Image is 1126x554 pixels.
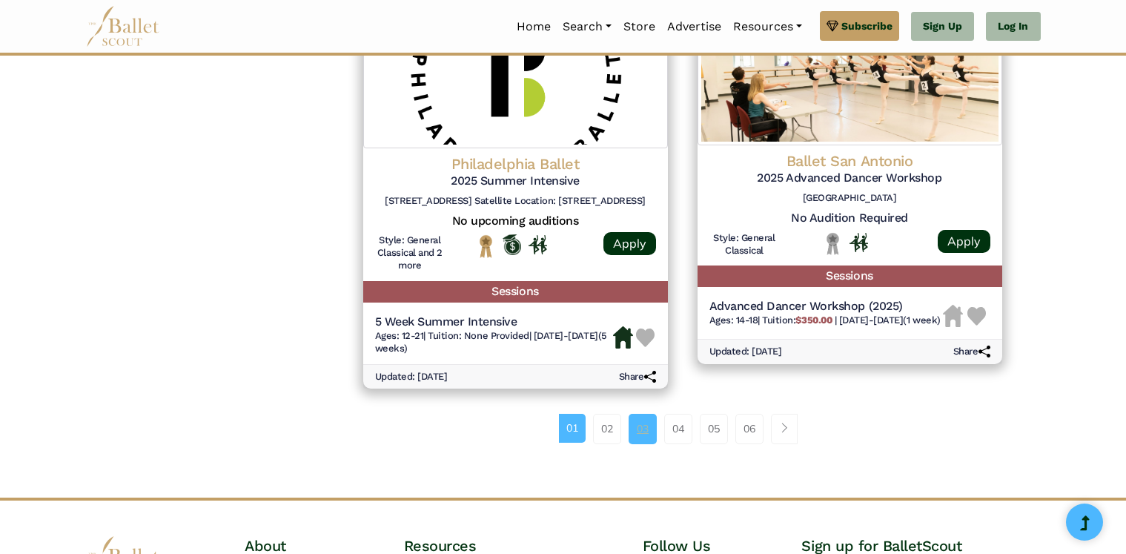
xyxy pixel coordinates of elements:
a: Home [511,11,557,42]
h6: Share [619,371,656,383]
h6: | | [709,314,941,327]
h6: Updated: [DATE] [375,371,448,383]
span: Tuition: None Provided [428,330,529,341]
h5: 5 Week Summer Intensive [375,314,613,330]
a: 04 [664,414,692,443]
span: [DATE]-[DATE] (5 weeks) [375,330,607,354]
img: Heart [967,307,986,326]
h6: | | [375,330,613,355]
img: National [477,234,495,257]
img: Housing Unavailable [943,305,963,327]
a: Apply [938,230,990,253]
a: Resources [727,11,808,42]
a: Log In [986,12,1040,42]
h5: Sessions [698,266,1002,287]
h6: Style: General Classical and 2 more [375,234,446,272]
h5: Advanced Dancer Workshop (2025) [709,299,941,314]
nav: Page navigation example [559,414,806,443]
h6: Style: General Classical [709,232,780,257]
img: In Person [529,235,547,254]
a: Subscribe [820,11,899,41]
a: 02 [593,414,621,443]
h5: 2025 Summer Intensive [375,174,656,189]
img: Housing Available [613,326,633,349]
h5: No Audition Required [709,211,990,226]
a: Search [557,11,617,42]
b: $350.00 [795,314,832,326]
a: Advertise [661,11,727,42]
a: 03 [629,414,657,443]
span: Subscribe [841,18,892,34]
img: In Person [850,233,868,252]
a: 06 [735,414,764,443]
h6: Updated: [DATE] [709,346,782,358]
h6: Share [953,346,990,358]
a: Apply [603,232,656,255]
h6: [GEOGRAPHIC_DATA] [709,192,990,205]
a: Sign Up [911,12,974,42]
h5: Sessions [363,281,668,303]
img: Heart [636,329,655,347]
a: 01 [559,414,586,442]
h6: [STREET_ADDRESS] Satellite Location: [STREET_ADDRESS] [375,195,656,208]
span: [DATE]-[DATE] (1 week) [839,314,941,326]
h5: 2025 Advanced Dancer Workshop [709,171,990,186]
span: Tuition: [762,314,834,326]
span: Ages: 12-21 [375,330,424,341]
img: Local [824,232,842,255]
a: 05 [700,414,728,443]
a: Store [617,11,661,42]
h4: Philadelphia Ballet [375,154,656,174]
span: Ages: 14-18 [709,314,758,326]
h5: No upcoming auditions [375,214,656,229]
h4: Ballet San Antonio [709,151,990,171]
img: gem.svg [827,18,838,34]
img: Offers Scholarship [503,234,521,255]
